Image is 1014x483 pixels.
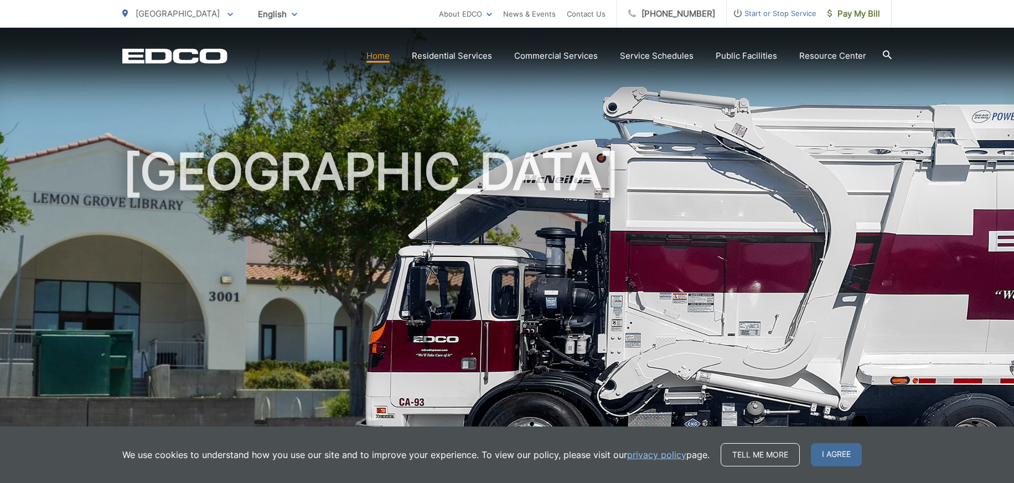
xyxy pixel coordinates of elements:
[811,443,862,466] span: I agree
[366,49,390,63] a: Home
[250,4,306,24] span: English
[721,443,800,466] a: Tell me more
[514,49,598,63] a: Commercial Services
[716,49,777,63] a: Public Facilities
[503,7,556,20] a: News & Events
[122,448,710,461] p: We use cookies to understand how you use our site and to improve your experience. To view our pol...
[567,7,606,20] a: Contact Us
[439,7,492,20] a: About EDCO
[627,448,686,461] a: privacy policy
[122,48,227,64] a: EDCD logo. Return to the homepage.
[412,49,492,63] a: Residential Services
[136,8,220,19] span: [GEOGRAPHIC_DATA]
[827,7,880,20] span: Pay My Bill
[620,49,694,63] a: Service Schedules
[799,49,866,63] a: Resource Center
